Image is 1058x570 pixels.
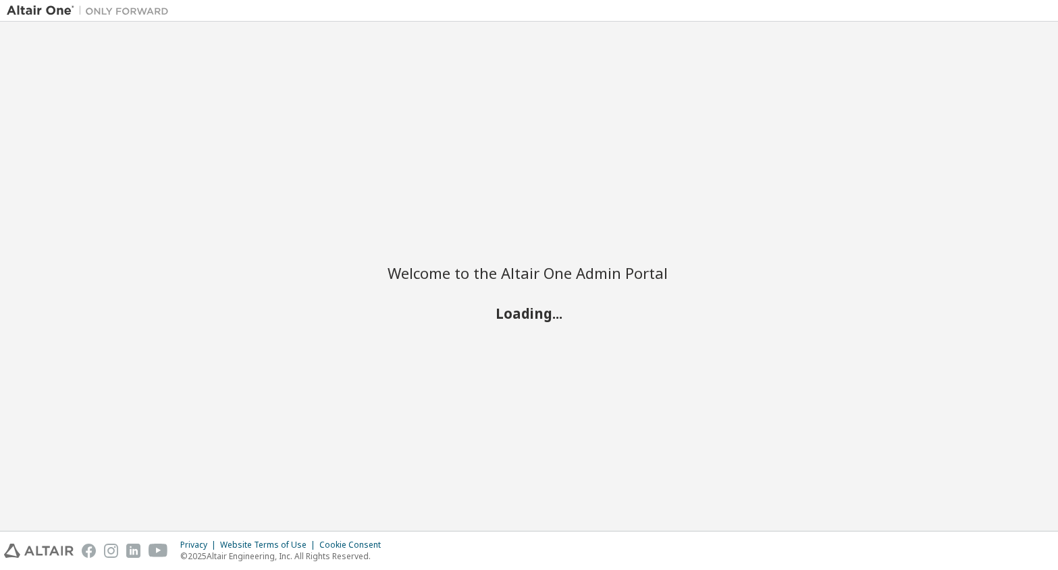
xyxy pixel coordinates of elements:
[180,540,220,550] div: Privacy
[82,544,96,558] img: facebook.svg
[104,544,118,558] img: instagram.svg
[4,544,74,558] img: altair_logo.svg
[220,540,319,550] div: Website Terms of Use
[149,544,168,558] img: youtube.svg
[7,4,176,18] img: Altair One
[388,305,671,322] h2: Loading...
[388,263,671,282] h2: Welcome to the Altair One Admin Portal
[319,540,389,550] div: Cookie Consent
[180,550,389,562] p: © 2025 Altair Engineering, Inc. All Rights Reserved.
[126,544,140,558] img: linkedin.svg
